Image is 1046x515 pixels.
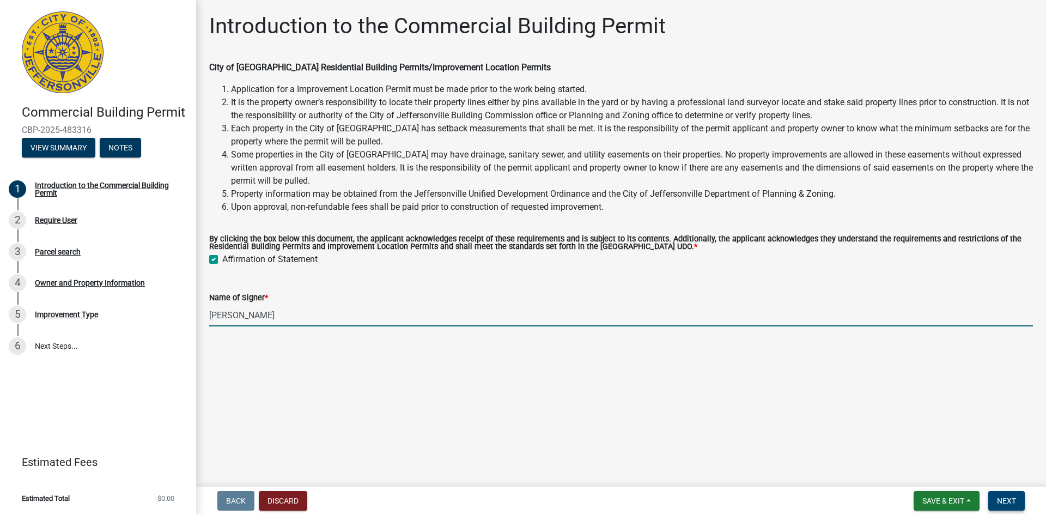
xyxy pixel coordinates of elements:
[9,451,179,473] a: Estimated Fees
[22,11,104,93] img: City of Jeffersonville, Indiana
[35,181,179,197] div: Introduction to the Commercial Building Permit
[100,144,141,153] wm-modal-confirm: Notes
[259,491,307,511] button: Discard
[9,274,26,292] div: 4
[988,491,1025,511] button: Next
[22,105,187,120] h4: Commercial Building Permit
[231,96,1033,122] li: It is the property owner’s responsibility to locate their property lines either by pins available...
[922,496,964,505] span: Save & Exit
[226,496,246,505] span: Back
[35,279,145,287] div: Owner and Property Information
[9,180,26,198] div: 1
[22,125,174,135] span: CBP-2025-483316
[22,138,95,157] button: View Summary
[231,148,1033,187] li: Some properties in the City of [GEOGRAPHIC_DATA] may have drainage, sanitary sewer, and utility e...
[231,83,1033,96] li: Application for a Improvement Location Permit must be made prior to the work being started.
[157,495,174,502] span: $0.00
[231,201,1033,214] li: Upon approval, non-refundable fees shall be paid prior to construction of requested improvement.
[914,491,980,511] button: Save & Exit
[209,62,551,72] strong: City of [GEOGRAPHIC_DATA] Residential Building Permits/Improvement Location Permits
[9,306,26,323] div: 5
[35,311,98,318] div: Improvement Type
[35,248,81,256] div: Parcel search
[9,337,26,355] div: 6
[100,138,141,157] button: Notes
[22,144,95,153] wm-modal-confirm: Summary
[217,491,254,511] button: Back
[231,187,1033,201] li: Property information may be obtained from the Jeffersonville Unified Development Ordinance and th...
[231,122,1033,148] li: Each property in the City of [GEOGRAPHIC_DATA] has setback measurements that shall be met. It is ...
[209,13,666,39] h1: Introduction to the Commercial Building Permit
[209,235,1033,251] label: By clicking the box below this document, the applicant acknowledges receipt of these requirements...
[9,243,26,260] div: 3
[222,253,318,266] label: Affirmation of Statement
[209,294,268,302] label: Name of Signer
[35,216,77,224] div: Require User
[9,211,26,229] div: 2
[22,495,70,502] span: Estimated Total
[997,496,1016,505] span: Next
